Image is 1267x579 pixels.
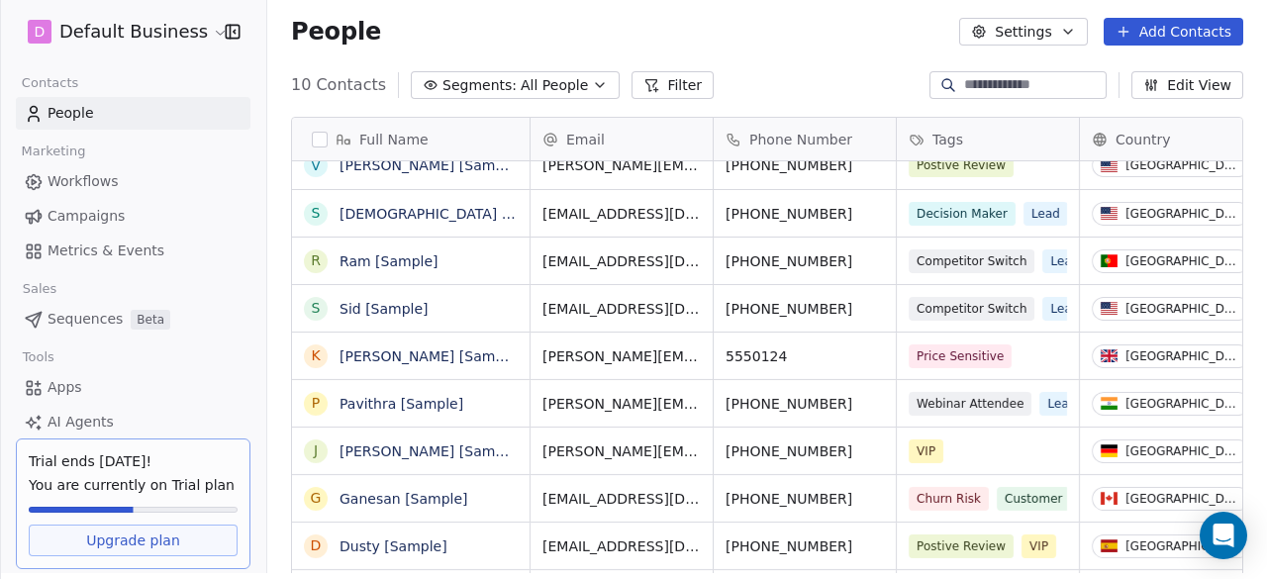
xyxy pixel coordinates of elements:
[909,439,943,463] span: VIP
[959,18,1087,46] button: Settings
[29,475,238,495] span: You are currently on Trial plan
[311,488,322,509] div: G
[14,342,62,372] span: Tools
[909,534,1014,558] span: Postive Review
[14,274,65,304] span: Sales
[726,441,884,461] span: [PHONE_NUMBER]
[340,443,522,459] a: [PERSON_NAME] [Sample]
[566,130,605,149] span: Email
[714,118,896,160] div: Phone Number
[1125,254,1241,268] div: [GEOGRAPHIC_DATA]
[1125,444,1241,458] div: [GEOGRAPHIC_DATA]
[131,310,170,330] span: Beta
[340,157,522,173] a: [PERSON_NAME] [Sample]
[542,441,701,461] span: [PERSON_NAME][EMAIL_ADDRESS][DOMAIN_NAME]
[726,489,884,509] span: [PHONE_NUMBER]
[291,73,386,97] span: 10 Contacts
[29,525,238,556] a: Upgrade plan
[542,489,701,509] span: [EMAIL_ADDRESS][DOMAIN_NAME]
[48,171,119,192] span: Workflows
[1023,202,1068,226] span: Lead
[542,299,701,319] span: [EMAIL_ADDRESS][DOMAIN_NAME]
[16,303,250,336] a: SequencesBeta
[86,531,180,550] span: Upgrade plan
[312,203,321,224] div: S
[726,299,884,319] span: [PHONE_NUMBER]
[542,155,701,175] span: [PERSON_NAME][EMAIL_ADDRESS][DOMAIN_NAME]
[340,538,447,554] a: Dusty [Sample]
[16,200,250,233] a: Campaigns
[1200,512,1247,559] div: Open Intercom Messenger
[909,202,1016,226] span: Decision Maker
[311,345,320,366] div: K
[340,301,429,317] a: Sid [Sample]
[1125,158,1241,172] div: [GEOGRAPHIC_DATA]
[16,165,250,198] a: Workflows
[531,118,713,160] div: Email
[1125,492,1241,506] div: [GEOGRAPHIC_DATA]
[726,394,884,414] span: [PHONE_NUMBER]
[59,19,208,45] span: Default Business
[311,155,321,176] div: V
[340,396,463,412] a: Pavithra [Sample]
[542,204,701,224] span: [EMAIL_ADDRESS][DOMAIN_NAME]
[1022,534,1056,558] span: VIP
[542,536,701,556] span: [EMAIL_ADDRESS][DOMAIN_NAME]
[997,487,1071,511] span: Customer
[1125,302,1241,316] div: [GEOGRAPHIC_DATA]
[726,251,884,271] span: [PHONE_NUMBER]
[48,206,125,227] span: Campaigns
[16,97,250,130] a: People
[359,130,429,149] span: Full Name
[1116,130,1171,149] span: Country
[24,15,211,48] button: DDefault Business
[35,22,46,42] span: D
[1042,297,1087,321] span: Lead
[48,103,94,124] span: People
[312,393,320,414] div: P
[521,75,588,96] span: All People
[1125,397,1241,411] div: [GEOGRAPHIC_DATA]
[632,71,714,99] button: Filter
[48,412,114,433] span: AI Agents
[909,297,1034,321] span: Competitor Switch
[48,241,164,261] span: Metrics & Events
[897,118,1079,160] div: Tags
[1125,207,1241,221] div: [GEOGRAPHIC_DATA]
[909,153,1014,177] span: Postive Review
[726,536,884,556] span: [PHONE_NUMBER]
[909,344,1012,368] span: Price Sensitive
[29,451,238,471] div: Trial ends [DATE]!
[340,206,564,222] a: [DEMOGRAPHIC_DATA] [Sample]
[291,17,381,47] span: People
[314,440,318,461] div: J
[909,487,989,511] span: Churn Risk
[48,377,82,398] span: Apps
[16,371,250,404] a: Apps
[542,346,701,366] span: [PERSON_NAME][EMAIL_ADDRESS][DOMAIN_NAME]
[1039,392,1084,416] span: Lead
[542,251,701,271] span: [EMAIL_ADDRESS][DOMAIN_NAME]
[13,68,87,98] span: Contacts
[340,348,522,364] a: [PERSON_NAME] [Sample]
[726,155,884,175] span: [PHONE_NUMBER]
[292,118,530,160] div: Full Name
[1042,249,1087,273] span: Lead
[749,130,852,149] span: Phone Number
[442,75,517,96] span: Segments:
[16,406,250,438] a: AI Agents
[312,298,321,319] div: S
[16,235,250,267] a: Metrics & Events
[542,394,701,414] span: [PERSON_NAME][EMAIL_ADDRESS][DOMAIN_NAME]
[932,130,963,149] span: Tags
[726,346,884,366] span: 5550124
[340,253,439,269] a: Ram [Sample]
[726,204,884,224] span: [PHONE_NUMBER]
[13,137,94,166] span: Marketing
[1080,118,1262,160] div: Country
[909,392,1031,416] span: Webinar Attendee
[909,249,1034,273] span: Competitor Switch
[311,535,322,556] div: D
[1125,349,1241,363] div: [GEOGRAPHIC_DATA]
[1125,539,1241,553] div: [GEOGRAPHIC_DATA]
